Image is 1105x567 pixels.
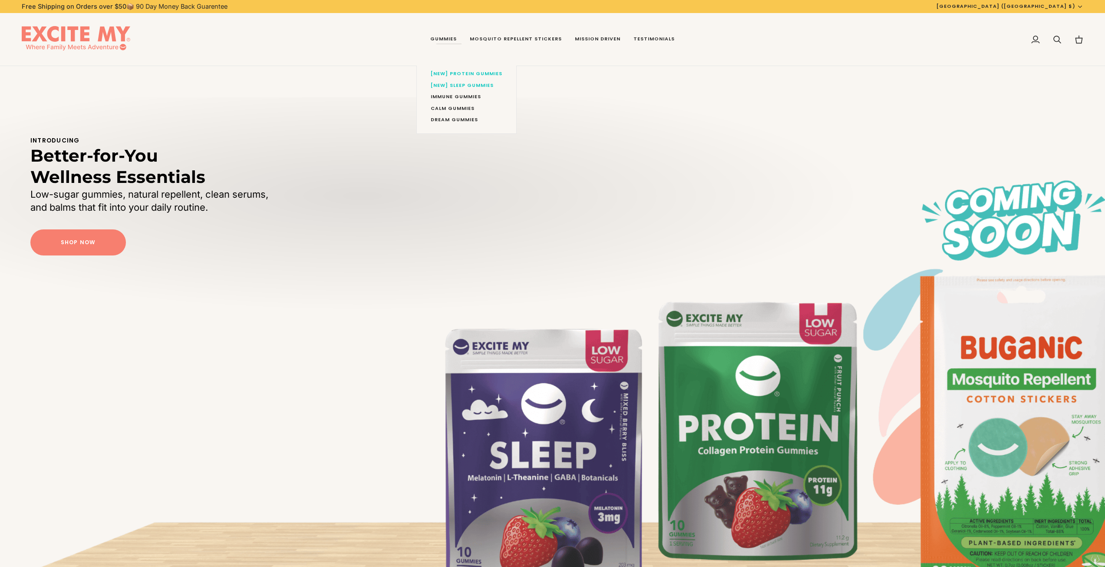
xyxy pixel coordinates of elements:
a: CALM Gummies [431,103,502,114]
span: [NEW] SLEEP Gummies [431,82,502,89]
span: IMMUNE Gummies [431,93,502,100]
a: [NEW] Protein Gummies [431,68,502,80]
a: Mosquito Repellent Stickers [463,13,568,66]
button: [GEOGRAPHIC_DATA] ([GEOGRAPHIC_DATA] $) [930,3,1090,10]
a: Shop Now [30,229,126,255]
a: Mission Driven [568,13,627,66]
span: Testimonials [633,36,675,43]
span: CALM Gummies [431,105,502,112]
span: Mosquito Repellent Stickers [470,36,562,43]
a: Testimonials [627,13,681,66]
a: Gummies [424,13,463,66]
img: EXCITE MY® [22,26,130,53]
a: [NEW] SLEEP Gummies [431,80,502,91]
span: [NEW] Protein Gummies [431,70,502,77]
a: IMMUNE Gummies [431,91,502,103]
a: DREAM Gummies [431,114,502,126]
span: DREAM Gummies [431,116,502,123]
div: Gummies [NEW] Protein Gummies [NEW] SLEEP Gummies IMMUNE Gummies CALM Gummies DREAM Gummies [424,13,463,66]
strong: Free Shipping on Orders over $50 [22,3,126,10]
span: Mission Driven [575,36,620,43]
p: 📦 90 Day Money Back Guarentee [22,2,228,11]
